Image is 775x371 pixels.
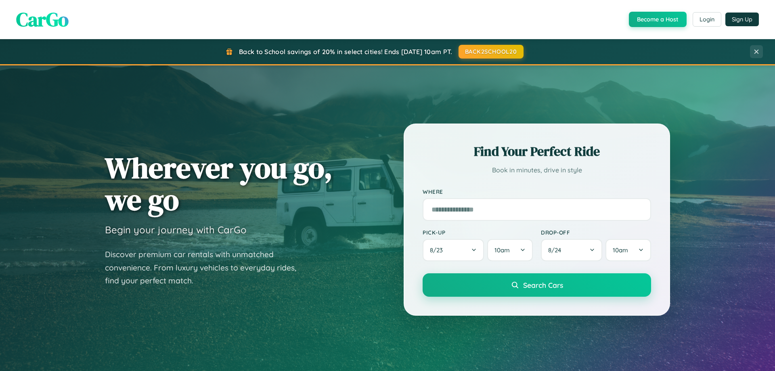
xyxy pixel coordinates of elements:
span: 10am [494,246,510,254]
span: Back to School savings of 20% in select cities! Ends [DATE] 10am PT. [239,48,452,56]
span: CarGo [16,6,69,33]
span: 8 / 23 [430,246,447,254]
span: 10am [613,246,628,254]
button: 10am [605,239,651,261]
label: Where [423,188,651,195]
span: Search Cars [523,281,563,289]
button: Become a Host [629,12,687,27]
button: Search Cars [423,273,651,297]
label: Drop-off [541,229,651,236]
button: 8/24 [541,239,602,261]
h3: Begin your journey with CarGo [105,224,247,236]
label: Pick-up [423,229,533,236]
h1: Wherever you go, we go [105,152,333,216]
span: 8 / 24 [548,246,565,254]
button: 10am [487,239,533,261]
button: BACK2SCHOOL20 [459,45,524,59]
h2: Find Your Perfect Ride [423,143,651,160]
button: 8/23 [423,239,484,261]
button: Sign Up [725,13,759,26]
p: Book in minutes, drive in style [423,164,651,176]
button: Login [693,12,721,27]
p: Discover premium car rentals with unmatched convenience. From luxury vehicles to everyday rides, ... [105,248,307,287]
